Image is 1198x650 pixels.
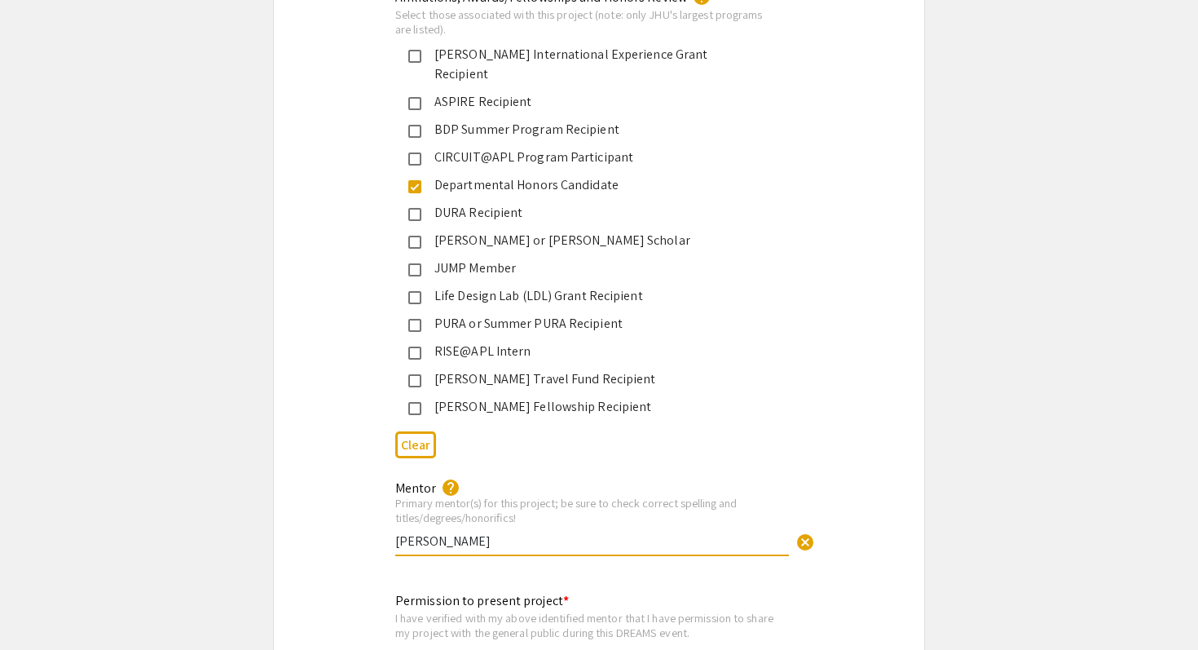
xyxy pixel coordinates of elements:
[12,577,69,638] iframe: Chat
[421,259,764,278] div: JUMP Member
[789,525,821,558] button: Clear
[421,203,764,223] div: DURA Recipient
[421,148,764,167] div: CIRCUIT@APL Program Participant
[421,342,764,361] div: RISE@APL Intern
[395,533,789,550] input: Type Here
[395,480,436,497] mat-label: Mentor
[421,286,764,306] div: Life Design Lab (LDL) Grant Recipient
[421,231,764,250] div: [PERSON_NAME] or [PERSON_NAME] Scholar
[395,611,777,639] div: I have verified with my above identified mentor that I have permission to share my project with t...
[395,592,569,609] mat-label: Permission to present project
[421,45,764,84] div: [PERSON_NAME] International Experience Grant Recipient
[421,92,764,112] div: ASPIRE Recipient
[395,496,789,524] div: Primary mentor(s) for this project; be sure to check correct spelling and titles/degrees/honorifics!
[421,120,764,139] div: BDP Summer Program Recipient
[421,175,764,195] div: Departmental Honors Candidate
[421,314,764,334] div: PURA or Summer PURA Recipient
[421,369,764,389] div: [PERSON_NAME] Travel Fund Recipient
[395,7,777,36] div: Select those associated with this project (note: only JHU's largest programs are listed).
[795,533,815,552] span: cancel
[441,478,460,497] mat-icon: help
[395,431,436,458] button: Clear
[421,397,764,417] div: [PERSON_NAME] Fellowship Recipient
